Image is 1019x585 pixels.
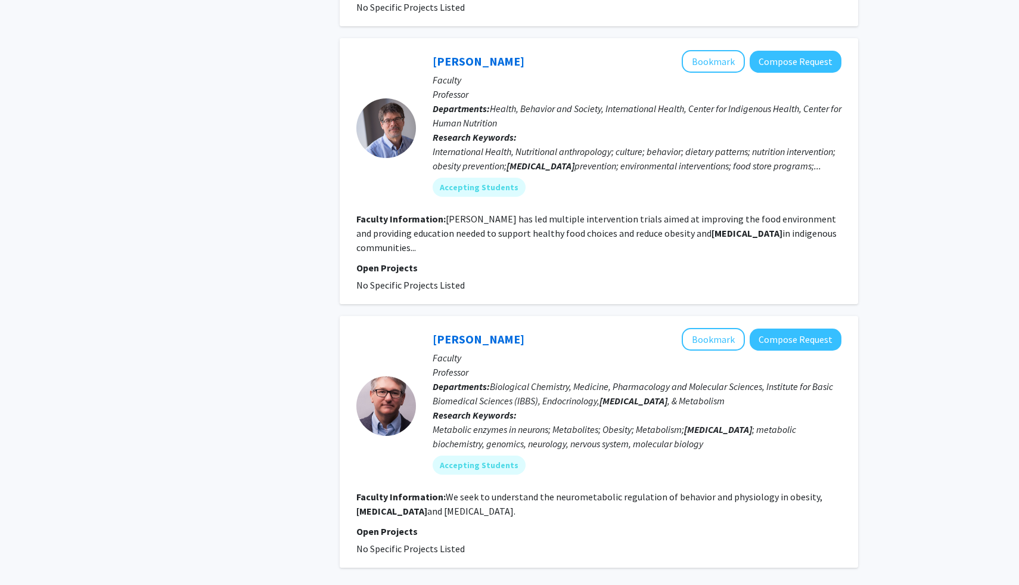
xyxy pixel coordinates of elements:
p: Professor [433,365,841,379]
mat-chip: Accepting Students [433,178,526,197]
div: International Health, Nutritional anthropology; culture; behavior; dietary patterns; nutrition in... [433,144,841,173]
span: Biological Chemistry, Medicine, Pharmacology and Molecular Sciences, Institute for Basic Biomedic... [433,380,833,407]
a: [PERSON_NAME] [433,332,524,346]
fg-read-more: We seek to understand the neurometabolic regulation of behavior and physiology in obesity, and [M... [356,491,822,517]
b: [MEDICAL_DATA] [356,505,427,517]
b: Departments: [433,103,490,114]
b: Faculty Information: [356,491,446,503]
span: No Specific Projects Listed [356,1,465,13]
b: [MEDICAL_DATA] [712,227,782,239]
p: Faculty [433,73,841,87]
mat-chip: Accepting Students [433,456,526,475]
b: Research Keywords: [433,409,517,421]
button: Add Michael Wolfgang to Bookmarks [682,328,745,351]
b: Research Keywords: [433,131,517,143]
button: Add Joel Gittelsohn to Bookmarks [682,50,745,73]
span: No Specific Projects Listed [356,543,465,555]
fg-read-more: [PERSON_NAME] has led multiple intervention trials aimed at improving the food environment and pr... [356,213,837,253]
b: [MEDICAL_DATA] [507,160,574,172]
p: Faculty [433,351,841,365]
iframe: Chat [9,531,51,576]
b: Faculty Information: [356,213,446,225]
span: No Specific Projects Listed [356,279,465,291]
button: Compose Request to Joel Gittelsohn [750,51,841,73]
p: Open Projects [356,261,841,275]
b: [MEDICAL_DATA] [599,395,667,407]
button: Compose Request to Michael Wolfgang [750,329,841,351]
p: Professor [433,87,841,101]
b: Departments: [433,380,490,392]
p: Open Projects [356,524,841,538]
b: [MEDICAL_DATA] [684,423,752,435]
a: [PERSON_NAME] [433,54,524,69]
div: Metabolic enzymes in neurons; Metabolites; Obesity; Metabolism; ; metabolic biochemistry, genomic... [433,422,841,451]
span: Health, Behavior and Society, International Health, Center for Indigenous Health, Center for Huma... [433,103,841,129]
